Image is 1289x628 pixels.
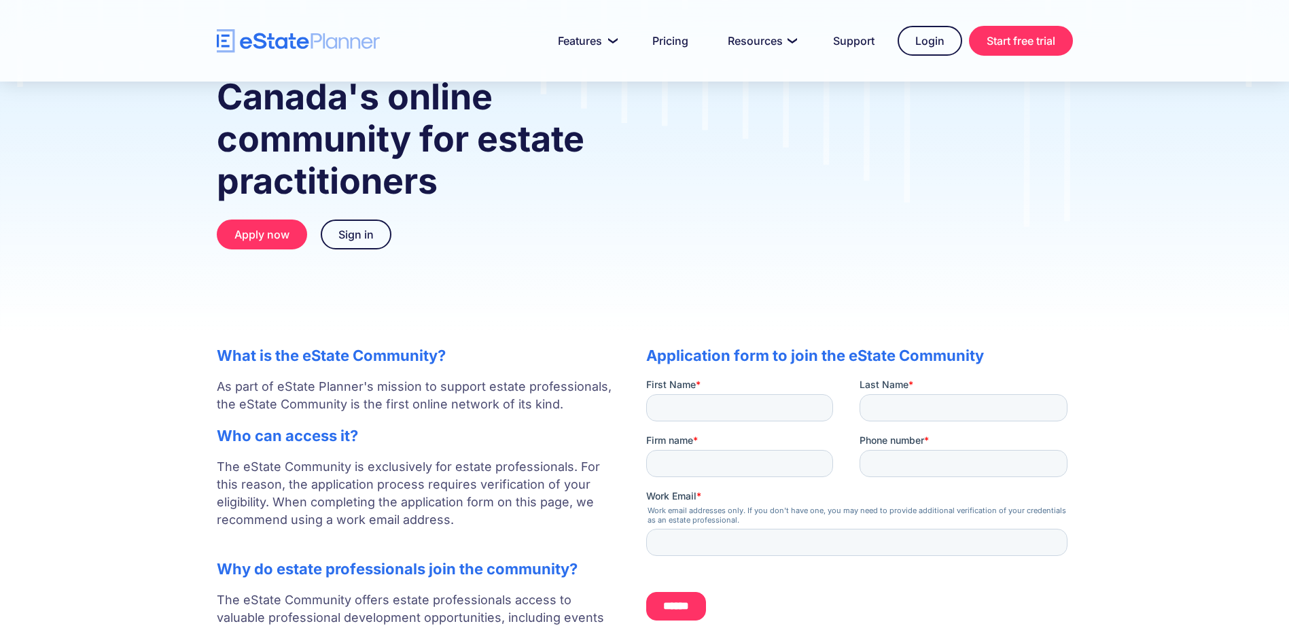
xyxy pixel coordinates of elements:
a: home [217,29,380,53]
strong: Canada's online community for estate practitioners [217,75,584,203]
p: The eState Community is exclusively for estate professionals. For this reason, the application pr... [217,458,619,546]
a: Resources [711,27,810,54]
p: As part of eState Planner's mission to support estate professionals, the eState Community is the ... [217,378,619,413]
a: Pricing [636,27,705,54]
a: Login [898,26,962,56]
a: Support [817,27,891,54]
a: Features [542,27,629,54]
a: Apply now [217,220,307,249]
h2: Who can access it? [217,427,619,444]
h2: Why do estate professionals join the community? [217,560,619,578]
a: Start free trial [969,26,1073,56]
h2: What is the eState Community? [217,347,619,364]
a: Sign in [321,220,391,249]
h2: Application form to join the eState Community [646,347,1073,364]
